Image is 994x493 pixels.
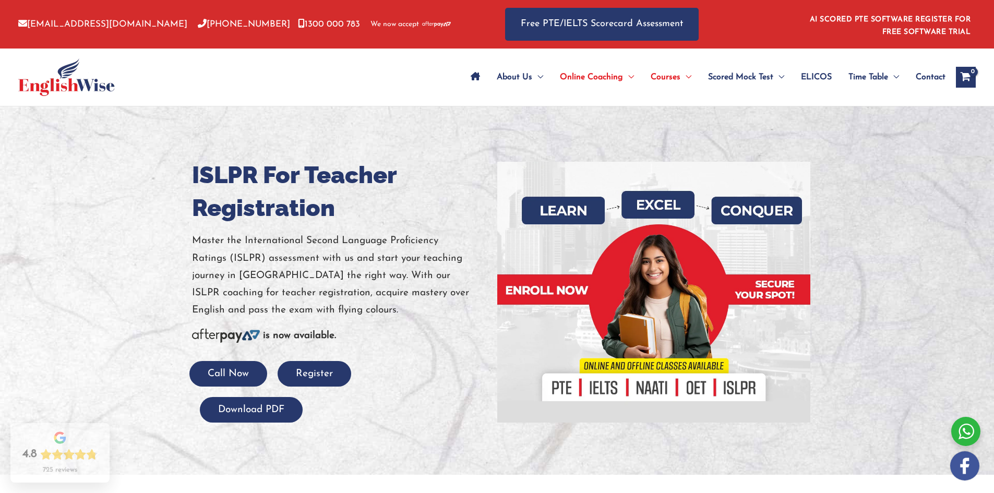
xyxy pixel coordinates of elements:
[192,159,489,224] h1: ISLPR For Teacher Registration
[497,59,532,95] span: About Us
[708,59,773,95] span: Scored Mock Test
[18,20,187,29] a: [EMAIL_ADDRESS][DOMAIN_NAME]
[263,331,336,341] b: is now available.
[888,59,899,95] span: Menu Toggle
[840,59,907,95] a: Time TableMenu Toggle
[298,20,360,29] a: 1300 000 783
[916,59,945,95] span: Contact
[950,451,979,480] img: white-facebook.png
[680,59,691,95] span: Menu Toggle
[200,405,303,415] a: Download PDF
[810,16,971,36] a: AI SCORED PTE SOFTWARE REGISTER FOR FREE SOFTWARE TRIAL
[278,369,351,379] a: Register
[370,19,419,30] span: We now accept
[651,59,680,95] span: Courses
[773,59,784,95] span: Menu Toggle
[700,59,793,95] a: Scored Mock TestMenu Toggle
[623,59,634,95] span: Menu Toggle
[192,329,260,343] img: Afterpay-Logo
[642,59,700,95] a: CoursesMenu Toggle
[43,466,77,474] div: 725 reviews
[18,58,115,96] img: cropped-ew-logo
[22,447,98,462] div: Rating: 4.8 out of 5
[422,21,451,27] img: Afterpay-Logo
[462,59,945,95] nav: Site Navigation: Main Menu
[488,59,552,95] a: About UsMenu Toggle
[189,369,267,379] a: Call Now
[848,59,888,95] span: Time Table
[192,232,489,319] p: Master the International Second Language Proficiency Ratings (ISLPR) assessment with us and start...
[198,20,290,29] a: [PHONE_NUMBER]
[189,361,267,387] button: Call Now
[278,361,351,387] button: Register
[801,59,832,95] span: ELICOS
[956,67,976,88] a: View Shopping Cart, empty
[793,59,840,95] a: ELICOS
[532,59,543,95] span: Menu Toggle
[907,59,945,95] a: Contact
[22,447,37,462] div: 4.8
[560,59,623,95] span: Online Coaching
[505,8,699,41] a: Free PTE/IELTS Scorecard Assessment
[804,7,976,41] aside: Header Widget 1
[552,59,642,95] a: Online CoachingMenu Toggle
[200,397,303,423] button: Download PDF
